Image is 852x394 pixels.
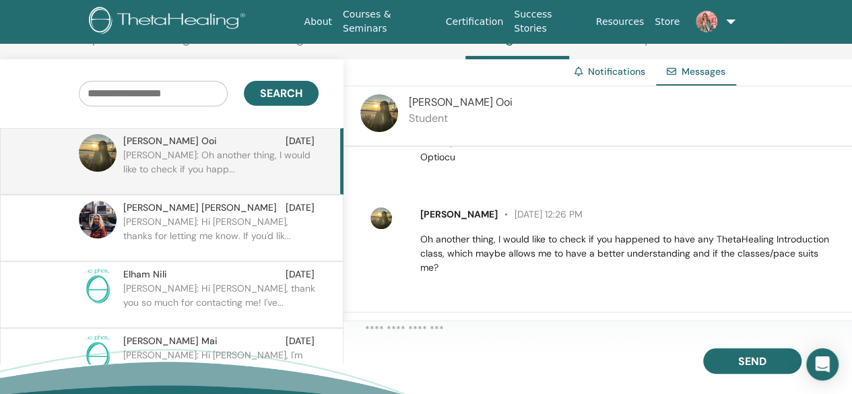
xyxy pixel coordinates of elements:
button: Send [703,348,801,374]
a: Courses & Seminars [337,2,440,41]
span: [DATE] [286,267,315,282]
span: [PERSON_NAME] Mai [123,334,218,348]
span: Search [260,86,302,100]
span: [PERSON_NAME] Ooi [409,95,513,109]
a: Resources [591,9,650,34]
img: default.jpg [360,94,398,132]
span: [DATE] [286,334,315,348]
a: About [299,9,337,34]
a: Store [649,9,685,34]
p: Oh another thing, I would like to check if you happened to have any ThetaHealing Introduction cla... [420,232,837,275]
a: Notifications [588,65,645,77]
a: Message Center [465,30,569,59]
span: [DATE] 12:26 PM [498,208,583,220]
span: [PERSON_NAME] Ooi [123,134,217,148]
div: Open Intercom Messenger [806,348,839,381]
span: Elham Nili [123,267,167,282]
span: [DATE] [286,134,315,148]
span: Send [738,354,766,368]
span: [DATE] [286,201,315,215]
span: [PERSON_NAME] [420,208,498,220]
img: default.jpg [696,11,717,32]
button: Search [244,81,319,106]
img: default.jpg [370,207,392,229]
img: no-photo.png [79,334,117,372]
img: default.jpg [79,134,117,172]
p: [PERSON_NAME]: Hi [PERSON_NAME], I'm incredibly excited that you'll be jo... [123,348,319,389]
a: Success Stories [509,2,590,41]
img: no-photo.png [79,267,117,305]
span: [PERSON_NAME] [PERSON_NAME] [123,201,277,215]
a: Certification [440,9,509,34]
p: [PERSON_NAME]: Hi [PERSON_NAME], thanks for letting me know. If you'd lik... [123,215,319,255]
img: default.jpg [79,201,117,238]
img: logo.png [89,7,250,37]
p: [PERSON_NAME]: Oh another thing, I would like to check if you happ... [123,148,319,189]
p: [PERSON_NAME]: Hi [PERSON_NAME], thank you so much for contacting me! I've... [123,282,319,322]
p: Student [409,110,513,127]
span: Messages [682,65,725,77]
